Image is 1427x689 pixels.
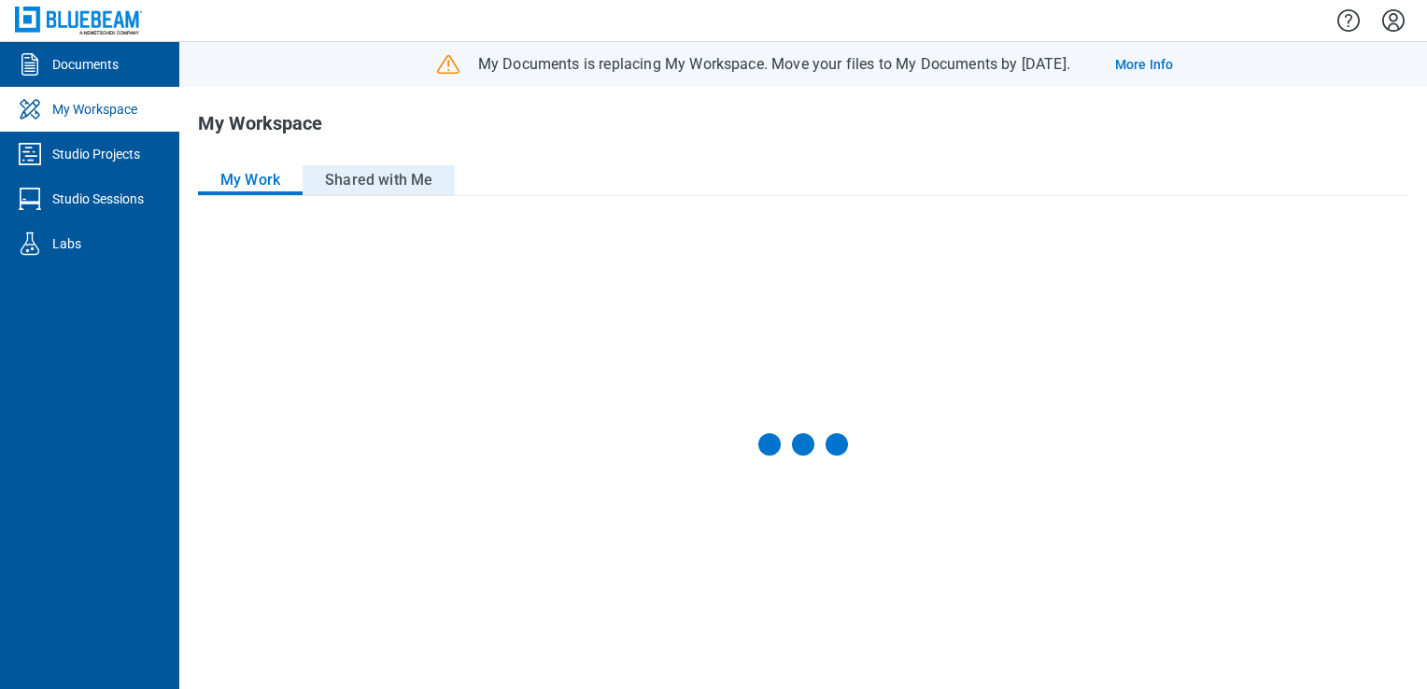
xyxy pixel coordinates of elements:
a: More Info [1115,55,1173,74]
div: Studio Sessions [52,190,144,208]
button: Settings [1378,5,1408,36]
div: My Workspace [52,100,137,119]
h1: My Workspace [198,113,322,143]
div: Labs [52,234,81,253]
svg: Studio Sessions [15,184,45,214]
svg: My Workspace [15,94,45,124]
button: Shared with Me [303,165,455,195]
svg: Studio Projects [15,139,45,169]
svg: Labs [15,229,45,259]
div: Documents [52,55,119,74]
div: Loading My Workspace [758,433,848,456]
svg: Documents [15,49,45,79]
div: Studio Projects [52,145,140,163]
p: My Documents is replacing My Workspace. Move your files to My Documents by [DATE]. [478,54,1070,75]
img: Bluebeam, Inc. [15,7,142,34]
button: My Work [198,165,303,195]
